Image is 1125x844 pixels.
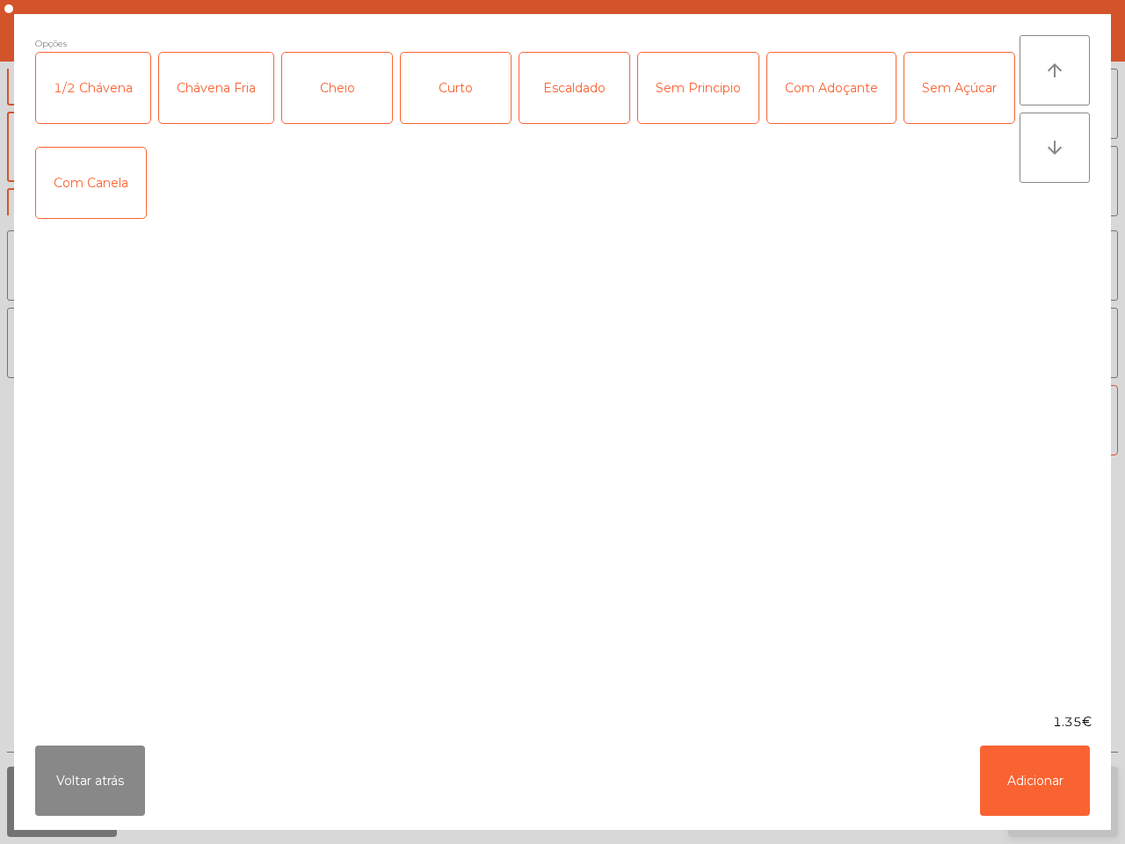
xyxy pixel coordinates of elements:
div: Chávena Fria [159,53,273,123]
i: arrow_downward [1044,137,1065,158]
div: 1/2 Chávena [36,53,150,123]
div: Com Canela [36,148,146,218]
button: arrow_downward [1020,113,1090,183]
button: Adicionar [980,746,1090,816]
div: Cheio [282,53,392,123]
div: Sem Principio [638,53,758,123]
i: arrow_upward [1044,60,1065,81]
span: Opções [35,35,67,52]
div: Curto [401,53,511,123]
button: Voltar atrás [35,746,145,816]
div: Com Adoçante [767,53,896,123]
button: arrow_upward [1020,35,1090,105]
div: Sem Açúcar [904,53,1014,123]
div: 1.35€ [14,713,1111,731]
div: Escaldado [519,53,629,123]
